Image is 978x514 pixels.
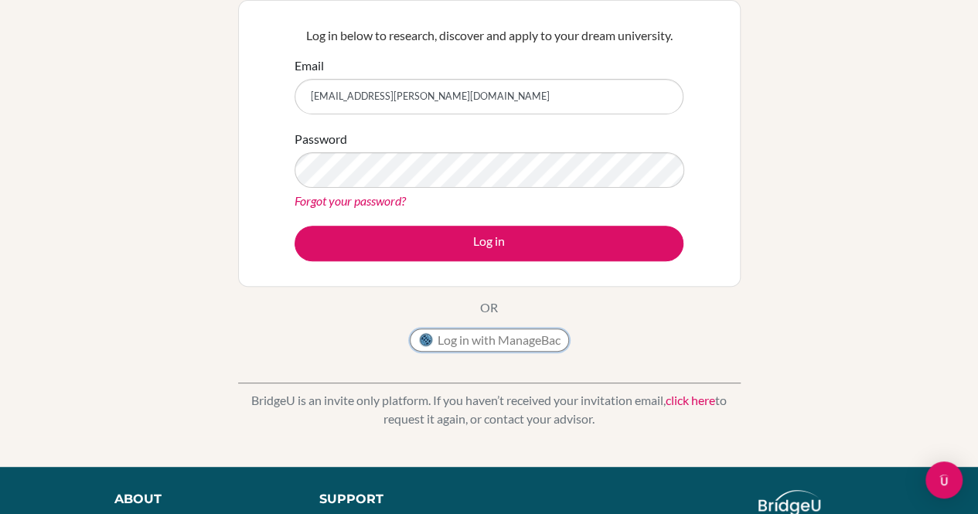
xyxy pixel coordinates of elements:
[480,298,498,317] p: OR
[295,26,683,45] p: Log in below to research, discover and apply to your dream university.
[925,461,963,499] div: Open Intercom Messenger
[295,130,347,148] label: Password
[319,490,474,509] div: Support
[295,226,683,261] button: Log in
[114,490,285,509] div: About
[410,328,569,352] button: Log in with ManageBac
[295,56,324,75] label: Email
[238,391,741,428] p: BridgeU is an invite only platform. If you haven’t received your invitation email, to request it ...
[666,393,715,407] a: click here
[295,193,406,208] a: Forgot your password?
